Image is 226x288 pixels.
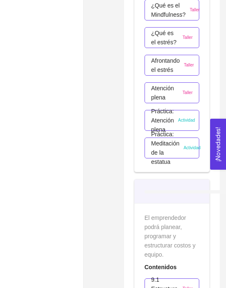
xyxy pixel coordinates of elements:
span: Taller [190,7,200,13]
span: Actividad [183,145,201,151]
span: Actividad [178,117,195,124]
span: Taller [184,62,194,69]
p: Práctica: Meditación de la estatua [151,130,180,166]
p: Atención plena [151,84,178,102]
span: Taller [183,89,193,96]
span: El emprendedor podrá planear, programar y estructurar costos y equipo. [145,214,197,258]
button: Open Feedback Widget [210,119,226,170]
p: ¿Qué es el estrés? [151,28,178,47]
strong: Contenidos [145,264,177,270]
p: ¿Qué es el Mindfulness? [151,1,185,19]
span: Taller [183,34,193,41]
p: Afrontando el estrés [151,56,180,74]
p: Práctica: Atención plena [151,107,174,134]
